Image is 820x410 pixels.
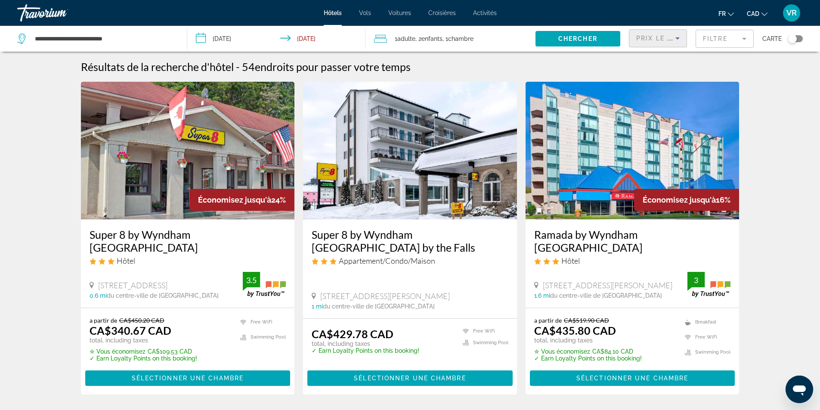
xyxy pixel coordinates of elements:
[780,4,803,22] button: User Menu
[236,317,286,327] li: Free WiFi
[428,9,456,16] a: Croisières
[526,82,740,219] a: Hotel image
[359,9,371,16] a: Vols
[534,348,590,355] span: ✮ Vous économisez
[339,256,435,265] span: Appartement/Condo/Maison
[312,327,393,340] ins: CA$429.78 CAD
[534,317,562,324] span: a partir de
[643,195,716,204] span: Économisez jusqu'à
[397,35,415,42] span: Adulte
[312,340,419,347] p: total, including taxes
[90,324,171,337] ins: CA$340.67 CAD
[312,347,419,354] p: ✓ Earn Loyalty Points on this booking!
[718,10,726,17] span: fr
[550,292,662,299] span: du centre-ville de [GEOGRAPHIC_DATA]
[90,348,145,355] span: ✮ Vous économisez
[307,370,513,386] button: Sélectionner une chambre
[90,256,286,265] div: 3 star Hotel
[312,256,508,265] div: 3 star Apartment
[323,303,435,310] span: du centre-ville de [GEOGRAPHIC_DATA]
[534,337,642,344] p: total, including taxes
[132,375,244,382] span: Sélectionner une chambre
[473,9,497,16] a: Activités
[747,10,759,17] span: CAD
[243,275,260,285] div: 3.5
[312,228,508,254] a: Super 8 by Wyndham [GEOGRAPHIC_DATA] by the Falls
[543,281,672,290] span: [STREET_ADDRESS][PERSON_NAME]
[558,35,597,42] span: Chercher
[307,373,513,382] a: Sélectionner une chambre
[681,347,730,358] li: Swimming Pool
[458,339,508,346] li: Swimming Pool
[119,317,164,324] del: CA$450.20 CAD
[421,35,442,42] span: Enfants
[85,370,291,386] button: Sélectionner une chambre
[90,317,117,324] span: a partir de
[782,35,803,43] button: Toggle map
[90,228,286,254] a: Super 8 by Wyndham [GEOGRAPHIC_DATA]
[786,9,797,17] span: VR
[747,7,767,20] button: Change currency
[696,29,754,48] button: Filter
[198,195,271,204] span: Économisez jusqu'à
[242,60,411,73] h2: 54
[458,327,508,335] li: Free WiFi
[687,275,705,285] div: 3
[636,33,680,43] mat-select: Sort by
[534,348,642,355] p: CA$84.10 CAD
[530,373,735,382] a: Sélectionner une chambre
[324,9,342,16] a: Hôtels
[448,35,473,42] span: Chambre
[530,370,735,386] button: Sélectionner une chambre
[576,375,688,382] span: Sélectionner une chambre
[681,332,730,342] li: Free WiFi
[187,26,366,52] button: Check-in date: Jan 7, 2026 Check-out date: Jan 12, 2026
[107,292,219,299] span: du centre-ville de [GEOGRAPHIC_DATA]
[634,189,739,211] div: 16%
[534,228,731,254] a: Ramada by Wyndham [GEOGRAPHIC_DATA]
[718,7,734,20] button: Change language
[303,82,517,219] img: Hotel image
[90,337,197,344] p: total, including taxes
[90,355,197,362] p: ✓ Earn Loyalty Points on this booking!
[354,375,466,382] span: Sélectionner une chambre
[320,291,450,301] span: [STREET_ADDRESS][PERSON_NAME]
[534,292,550,299] span: 1.6 mi
[534,256,731,265] div: 3 star Hotel
[189,189,294,211] div: 24%
[636,35,704,42] span: Prix le plus bas
[687,272,730,297] img: trustyou-badge.svg
[561,256,580,265] span: Hôtel
[442,33,473,45] span: , 1
[90,348,197,355] p: CA$109.53 CAD
[534,355,642,362] p: ✓ Earn Loyalty Points on this booking!
[388,9,411,16] a: Voitures
[255,60,411,73] span: endroits pour passer votre temps
[243,272,286,297] img: trustyou-badge.svg
[98,281,167,290] span: [STREET_ADDRESS]
[681,317,730,327] li: Breakfast
[786,376,813,403] iframe: Bouton de lancement de la fenêtre de messagerie
[762,33,782,45] span: Carte
[90,292,107,299] span: 0.6 mi
[236,60,240,73] span: -
[564,317,609,324] del: CA$519.90 CAD
[395,33,415,45] span: 1
[85,373,291,382] a: Sélectionner une chambre
[534,324,616,337] ins: CA$435.80 CAD
[81,82,295,219] img: Hotel image
[312,303,323,310] span: 1 mi
[236,332,286,342] li: Swimming Pool
[117,256,135,265] span: Hôtel
[535,31,620,46] button: Chercher
[81,60,234,73] h1: Résultats de la recherche d'hôtel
